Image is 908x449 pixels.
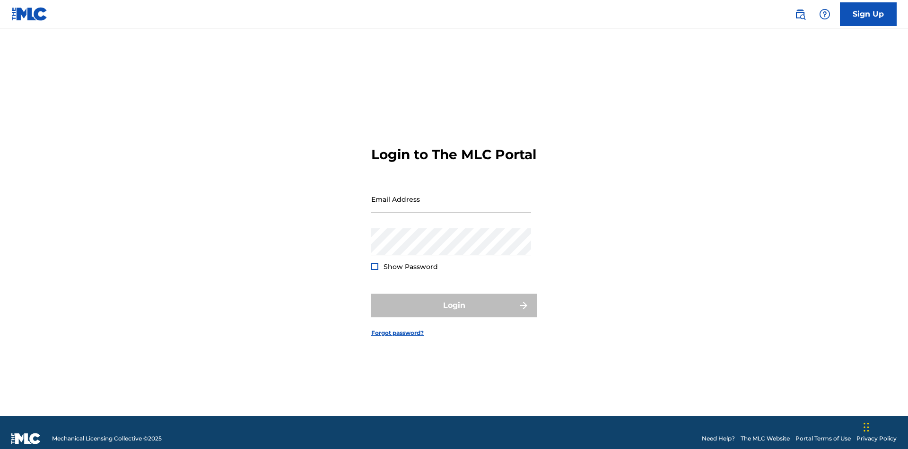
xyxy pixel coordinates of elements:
[741,434,790,443] a: The MLC Website
[840,2,897,26] a: Sign Up
[856,434,897,443] a: Privacy Policy
[11,7,48,21] img: MLC Logo
[52,434,162,443] span: Mechanical Licensing Collective © 2025
[794,9,806,20] img: search
[815,5,834,24] div: Help
[11,433,41,444] img: logo
[861,404,908,449] iframe: Chat Widget
[864,413,869,441] div: Drag
[795,434,851,443] a: Portal Terms of Use
[371,329,424,337] a: Forgot password?
[702,434,735,443] a: Need Help?
[384,262,438,271] span: Show Password
[819,9,830,20] img: help
[371,146,536,163] h3: Login to The MLC Portal
[791,5,810,24] a: Public Search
